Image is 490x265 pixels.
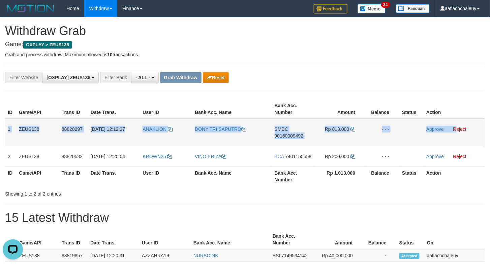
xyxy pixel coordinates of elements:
span: OXPLAY > ZEUS138 [23,41,72,49]
th: Date Trans. [88,230,139,249]
th: Date Trans. [88,99,140,119]
td: [DATE] 12:20:31 [88,249,139,262]
td: aaflachchaleuy [424,249,485,262]
th: Status [397,230,424,249]
a: Copy 813000 to clipboard [350,126,355,132]
h4: Game: [5,41,485,48]
th: Status [399,167,424,186]
th: Game/API [17,230,59,249]
span: [DATE] 12:12:37 [91,126,125,132]
td: - [363,249,397,262]
a: Copy 200000 to clipboard [350,154,355,159]
img: Button%20Memo.svg [358,4,386,13]
td: - - - [365,119,399,146]
th: Amount [315,99,366,119]
th: Bank Acc. Number [272,99,315,119]
th: Bank Acc. Name [191,230,270,249]
div: Filter Bank [100,72,131,83]
button: - ALL - [131,72,158,83]
th: Bank Acc. Number [272,167,315,186]
th: Bank Acc. Name [192,99,272,119]
th: ID [5,99,16,119]
div: Filter Website [5,72,42,83]
a: Approve [426,154,444,159]
td: ZEUS138 [17,249,59,262]
span: ANAKLION [143,126,166,132]
span: Accepted [399,253,420,259]
span: Rp 813.000 [325,126,349,132]
th: Balance [365,99,399,119]
td: ZEUS138 [16,146,59,167]
th: Op [424,230,485,249]
button: Reset [203,72,229,83]
span: Copy 90160009492 to clipboard [275,133,304,139]
a: Approve [426,126,444,132]
a: NURSODIK [193,253,218,258]
a: Reject [453,126,467,132]
th: Balance [365,167,399,186]
span: SMBC [275,126,288,132]
button: [OXPLAY] ZEUS138 [42,72,99,83]
button: Grab Withdraw [160,72,202,83]
th: Amount [312,230,363,249]
span: 88820297 [62,126,83,132]
span: 34 [381,2,390,8]
th: Rp 1.013.000 [315,167,366,186]
td: 88819857 [59,249,88,262]
img: MOTION_logo.png [5,3,56,13]
span: 88820582 [62,154,83,159]
span: BSI [273,253,280,258]
img: Feedback.jpg [314,4,347,13]
th: Date Trans. [88,167,140,186]
span: Copy 7401155558 to clipboard [285,154,312,159]
th: User ID [140,99,192,119]
span: [DATE] 12:20:04 [91,154,125,159]
th: Status [399,99,424,119]
th: Bank Acc. Number [270,230,312,249]
th: User ID [139,230,191,249]
th: Balance [363,230,397,249]
td: Rp 40,000,000 [312,249,363,262]
div: Showing 1 to 2 of 2 entries [5,188,199,197]
th: Action [424,99,485,119]
span: - ALL - [135,75,150,80]
th: Trans ID [59,99,88,119]
a: DONY TRI SAPUTRO [195,126,246,132]
td: - - - [365,146,399,167]
td: ZEUS138 [16,119,59,146]
th: ID [5,230,17,249]
th: User ID [140,167,192,186]
th: Game/API [16,99,59,119]
td: 2 [5,146,16,167]
th: Trans ID [59,167,88,186]
th: Action [424,167,485,186]
span: KROWN25 [143,154,166,159]
a: ANAKLION [143,126,173,132]
span: BCA [275,154,284,159]
th: Trans ID [59,230,88,249]
span: Copy 7149534142 to clipboard [281,253,308,258]
th: Bank Acc. Name [192,167,272,186]
img: panduan.png [396,4,430,13]
button: Open LiveChat chat widget [3,3,23,23]
h1: Withdraw Grab [5,24,485,38]
th: ID [5,167,16,186]
th: Game/API [16,167,59,186]
a: VINO ERIZA [195,154,226,159]
strong: 10 [107,52,113,57]
td: 1 [5,119,16,146]
h1: 15 Latest Withdraw [5,211,485,225]
a: KROWN25 [143,154,172,159]
p: Grab and process withdraw. Maximum allowed is transactions. [5,51,485,58]
span: [OXPLAY] ZEUS138 [47,75,90,80]
span: Rp 200.000 [325,154,349,159]
a: Reject [453,154,467,159]
td: AZZAHRA19 [139,249,191,262]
